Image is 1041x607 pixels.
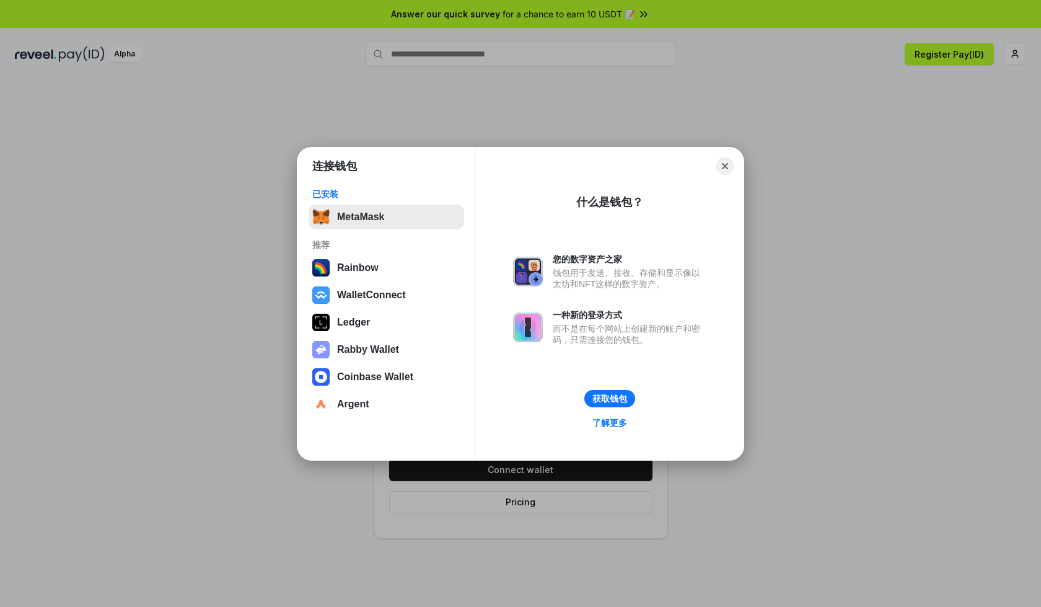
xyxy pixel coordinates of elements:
[312,208,330,226] img: svg+xml,%3Csvg%20fill%3D%22none%22%20height%3D%2233%22%20viewBox%3D%220%200%2035%2033%22%20width%...
[337,317,370,328] div: Ledger
[309,283,464,308] button: WalletConnect
[309,365,464,389] button: Coinbase Wallet
[312,396,330,413] img: svg+xml,%3Csvg%20width%3D%2228%22%20height%3D%2228%22%20viewBox%3D%220%200%2028%2028%22%20fill%3D...
[312,188,460,200] div: 已安装
[513,257,543,286] img: svg+xml,%3Csvg%20xmlns%3D%22http%3A%2F%2Fwww.w3.org%2F2000%2Fsvg%22%20fill%3D%22none%22%20viewBox...
[716,157,734,175] button: Close
[337,344,399,355] div: Rabby Wallet
[312,239,460,250] div: 推荐
[309,337,464,362] button: Rabby Wallet
[337,211,384,223] div: MetaMask
[337,399,369,410] div: Argent
[309,205,464,229] button: MetaMask
[312,368,330,386] img: svg+xml,%3Csvg%20width%3D%2228%22%20height%3D%2228%22%20viewBox%3D%220%200%2028%2028%22%20fill%3D...
[312,341,330,358] img: svg+xml,%3Csvg%20xmlns%3D%22http%3A%2F%2Fwww.w3.org%2F2000%2Fsvg%22%20fill%3D%22none%22%20viewBox...
[312,159,357,174] h1: 连接钱包
[309,310,464,335] button: Ledger
[576,195,643,210] div: 什么是钱包？
[553,309,706,321] div: 一种新的登录方式
[553,254,706,265] div: 您的数字资产之家
[585,415,635,431] a: 了解更多
[312,314,330,331] img: svg+xml,%3Csvg%20xmlns%3D%22http%3A%2F%2Fwww.w3.org%2F2000%2Fsvg%22%20width%3D%2228%22%20height%3...
[337,262,379,273] div: Rainbow
[592,417,627,428] div: 了解更多
[513,312,543,342] img: svg+xml,%3Csvg%20xmlns%3D%22http%3A%2F%2Fwww.w3.org%2F2000%2Fsvg%22%20fill%3D%22none%22%20viewBox...
[312,259,330,277] img: svg+xml,%3Csvg%20width%3D%22120%22%20height%3D%22120%22%20viewBox%3D%220%200%20120%20120%22%20fil...
[553,323,706,345] div: 而不是在每个网站上创建新的账户和密码，只需连接您的钱包。
[337,371,413,383] div: Coinbase Wallet
[553,267,706,290] div: 钱包用于发送、接收、存储和显示像以太坊和NFT这样的数字资产。
[312,286,330,304] img: svg+xml,%3Csvg%20width%3D%2228%22%20height%3D%2228%22%20viewBox%3D%220%200%2028%2028%22%20fill%3D...
[584,390,635,407] button: 获取钱包
[337,290,406,301] div: WalletConnect
[309,255,464,280] button: Rainbow
[309,392,464,417] button: Argent
[592,393,627,404] div: 获取钱包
